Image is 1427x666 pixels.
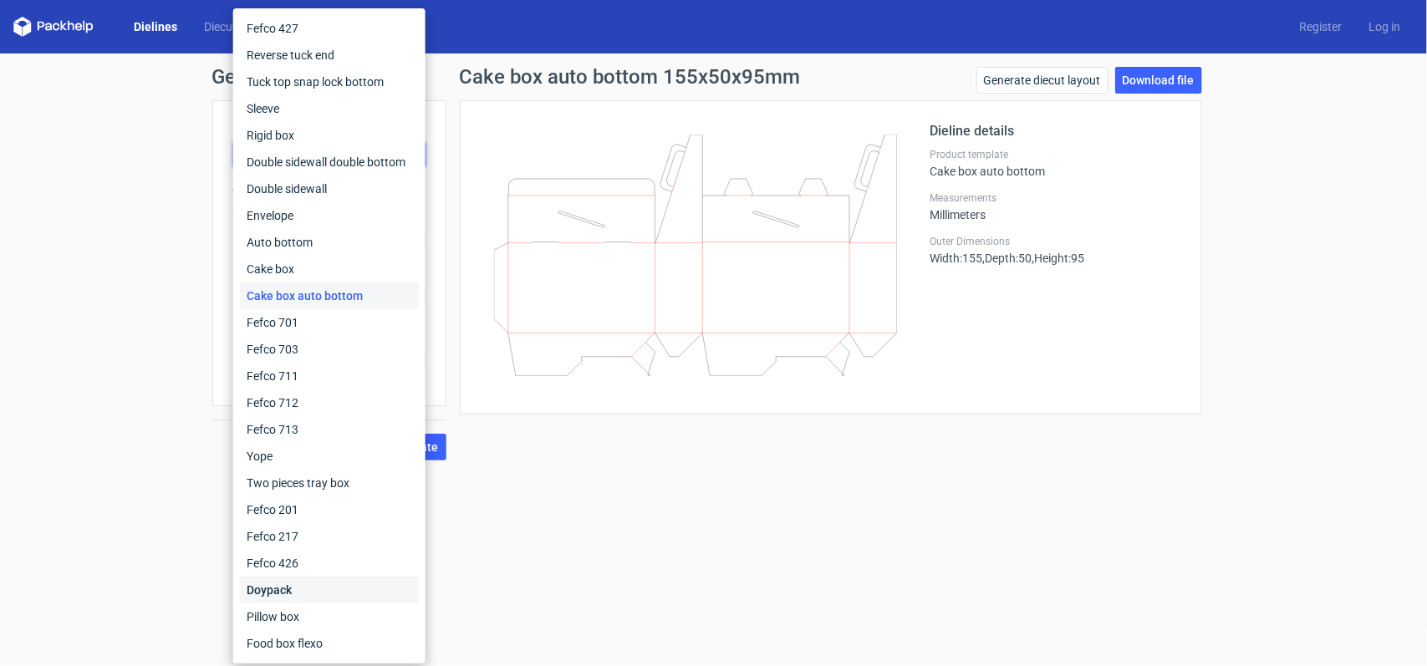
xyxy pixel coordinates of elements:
a: Register [1286,18,1355,35]
a: Log in [1355,18,1414,35]
div: Fefco 713 [240,416,419,443]
a: Generate diecut layout [976,67,1108,94]
div: Fefco 703 [240,336,419,363]
div: Fefco 217 [240,523,419,550]
div: Millimeters [930,191,1181,221]
div: Cake box auto bottom [240,282,419,309]
div: Reverse tuck end [240,42,419,69]
div: Fefco 701 [240,309,419,336]
div: Fefco 201 [240,496,419,523]
div: Double sidewall [240,175,419,202]
h1: Cake box auto bottom 155x50x95mm [460,67,801,87]
label: Product template [930,148,1181,161]
label: Outer Dimensions [930,235,1181,248]
a: Download file [1115,67,1202,94]
div: Food box flexo [240,630,419,657]
div: Fefco 711 [240,363,419,389]
div: Two pieces tray box [240,470,419,496]
span: , Height : 95 [1032,252,1085,265]
span: Width : 155 [930,252,983,265]
h2: Dieline details [930,121,1181,141]
div: Envelope [240,202,419,229]
h1: Generate new dieline [212,67,1215,87]
label: Measurements [930,191,1181,205]
div: Doypack [240,577,419,603]
div: Tuck top snap lock bottom [240,69,419,95]
a: Diecut layouts [191,18,291,35]
span: , Depth : 50 [983,252,1032,265]
div: Sleeve [240,95,419,122]
div: Fefco 712 [240,389,419,416]
div: Rigid box [240,122,419,149]
div: Pillow box [240,603,419,630]
a: Dielines [120,18,191,35]
div: Fefco 426 [240,550,419,577]
div: Cake box [240,256,419,282]
div: Double sidewall double bottom [240,149,419,175]
div: Yope [240,443,419,470]
div: Auto bottom [240,229,419,256]
div: Fefco 427 [240,15,419,42]
div: Cake box auto bottom [930,148,1181,178]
